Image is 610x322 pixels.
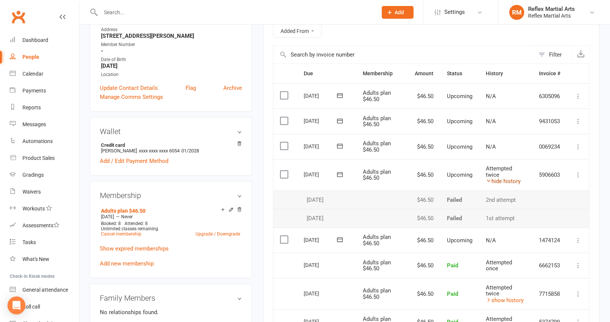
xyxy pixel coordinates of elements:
td: $46.50 [408,228,440,253]
a: Manage Comms Settings [100,92,163,101]
td: $46.50 [408,109,440,134]
div: Dashboard [22,37,48,43]
span: Upcoming [447,93,472,100]
td: $46.50 [408,159,440,191]
th: History [479,64,532,83]
a: Add / Edit Payment Method [100,157,168,165]
div: Open Intercom Messenger [7,297,25,315]
button: Added From [273,24,322,38]
span: Add [395,9,404,15]
span: Unlimited classes remaining [101,226,158,231]
a: Calendar [10,66,79,82]
h3: Wallet [100,127,242,136]
a: Messages [10,116,79,133]
span: Adults plan $46.50 [363,168,391,182]
a: Workouts [10,200,79,217]
td: 1st attempt [479,209,532,228]
span: 01/2028 [181,148,199,154]
a: People [10,49,79,66]
span: xxxx xxxx xxxx 6054 [139,148,180,154]
div: What's New [22,256,49,262]
a: Archive [223,83,242,92]
span: Never [121,214,133,219]
span: Upcoming [447,143,472,150]
div: Member Number [101,41,242,48]
td: $46.50 [408,134,440,160]
span: Attempted twice [486,165,512,178]
div: Gradings [22,172,44,178]
div: Tasks [22,239,36,245]
th: Status [440,64,479,83]
td: $46.50 [408,83,440,109]
a: Payments [10,82,79,99]
a: show history [486,297,524,304]
div: People [22,54,39,60]
div: Roll call [22,304,40,310]
span: Attempted once [486,259,512,272]
p: No relationships found. [100,308,242,317]
div: Location [101,71,242,78]
div: Reflex Martial Arts [528,6,575,12]
th: Due [297,64,356,83]
a: Adults plan $46.50 [101,208,145,214]
h3: Membership [100,191,242,200]
div: Workouts [22,206,45,212]
strong: [STREET_ADDRESS][PERSON_NAME] [101,33,242,39]
td: 6305096 [532,83,567,109]
a: Automations [10,133,79,150]
a: Upgrade / Downgrade [196,231,240,237]
div: Product Sales [22,155,55,161]
a: Tasks [10,234,79,251]
div: Reports [22,104,41,110]
div: Date of Birth [101,56,242,63]
span: Attempted twice [486,284,512,297]
strong: Credit card [101,142,238,148]
a: Gradings [10,167,79,183]
td: Failed [440,191,479,209]
a: General attendance kiosk mode [10,282,79,298]
div: [DATE] [304,288,338,299]
div: Assessments [22,222,59,228]
th: Membership [356,64,408,83]
td: Failed [440,209,479,228]
td: 5906603 [532,159,567,191]
div: [DATE] [304,115,338,127]
div: [DATE] [304,215,349,222]
div: Address [101,26,242,33]
td: $46.50 [408,253,440,278]
a: Dashboard [10,32,79,49]
a: Cancel membership [101,231,141,237]
a: Update Contact Details [100,83,158,92]
strong: [DATE] [101,63,242,69]
div: [DATE] [304,197,349,203]
span: Upcoming [447,237,472,244]
input: Search by invoice number [273,46,535,64]
span: Upcoming [447,118,472,125]
span: Paid [447,262,458,269]
span: Upcoming [447,171,472,178]
div: RM [509,5,524,20]
div: Messages [22,121,46,127]
a: Roll call [10,298,79,315]
a: hide history [486,178,521,185]
div: [DATE] [304,140,338,152]
a: Assessments [10,217,79,234]
span: Adults plan $46.50 [363,234,391,247]
div: [DATE] [304,90,338,101]
div: [DATE] [304,234,338,246]
span: Paid [447,291,458,297]
div: — [99,214,242,220]
h3: Family Members [100,294,242,302]
td: 7715858 [532,278,567,310]
td: 1474124 [532,228,567,253]
span: Adults plan $46.50 [363,259,391,272]
a: Clubworx [9,7,28,26]
span: Booked: 8 [101,221,121,226]
td: $46.50 [408,191,440,209]
button: Filter [535,46,572,64]
li: [PERSON_NAME] [100,141,242,155]
strong: - [101,48,242,54]
div: General attendance [22,287,68,293]
td: 2nd attempt [479,191,532,209]
a: What's New [10,251,79,268]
